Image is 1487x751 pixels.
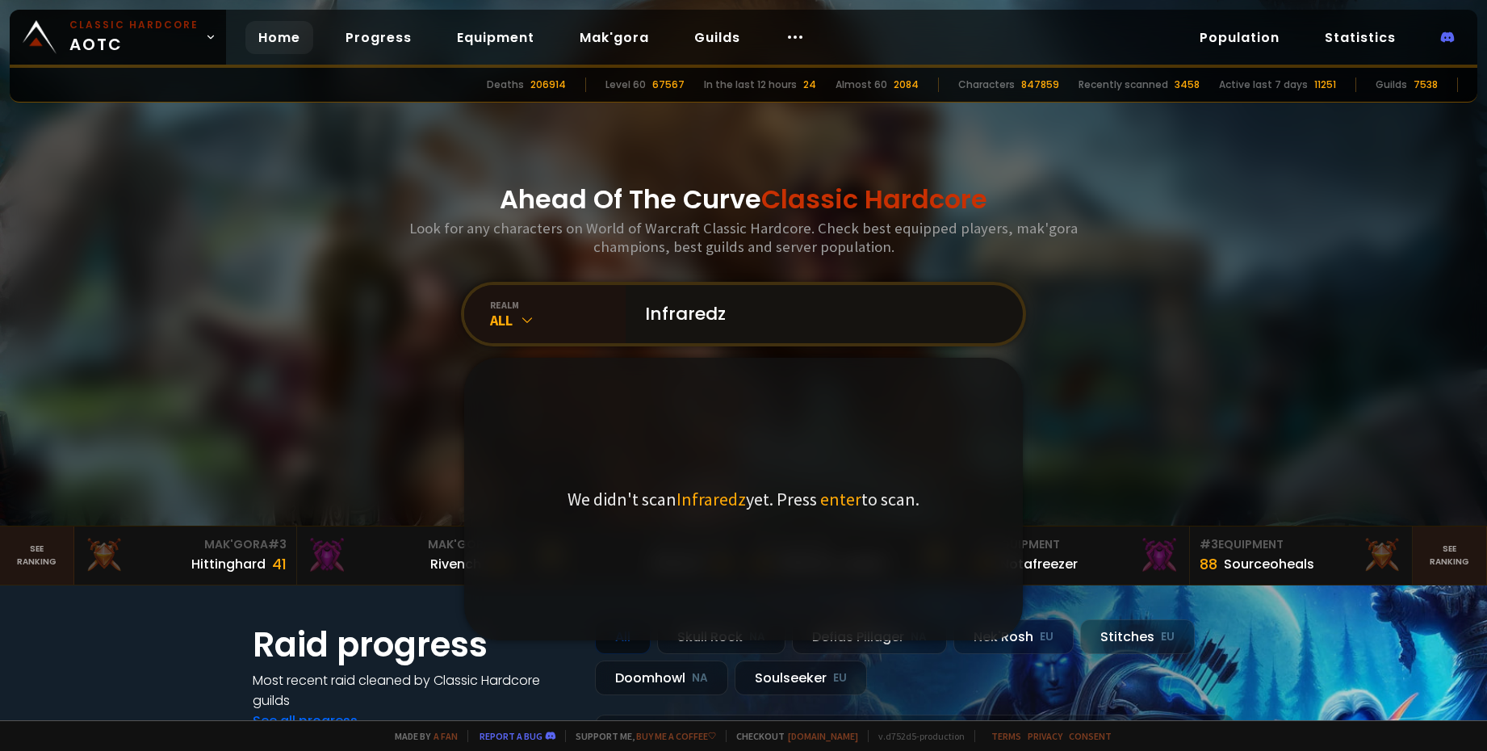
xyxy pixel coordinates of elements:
[1312,21,1409,54] a: Statistics
[530,78,566,92] div: 206914
[10,10,226,65] a: Classic HardcoreAOTC
[500,180,987,219] h1: Ahead Of The Curve
[297,527,520,585] a: Mak'Gora#2Rivench100
[1040,629,1053,645] small: EU
[1414,78,1438,92] div: 7538
[1314,78,1336,92] div: 11251
[1190,527,1413,585] a: #3Equipment88Sourceoheals
[966,527,1189,585] a: #2Equipment88Notafreezer
[1219,78,1308,92] div: Active last 7 days
[803,78,816,92] div: 24
[868,730,965,742] span: v. d752d5 - production
[385,730,458,742] span: Made by
[490,311,626,329] div: All
[605,78,646,92] div: Level 60
[480,730,542,742] a: Report a bug
[726,730,858,742] span: Checkout
[1000,554,1078,574] div: Notafreezer
[490,299,626,311] div: realm
[191,554,266,574] div: Hittinghard
[1376,78,1407,92] div: Guilds
[1187,21,1292,54] a: Population
[1080,619,1195,654] div: Stitches
[567,21,662,54] a: Mak'gora
[681,21,753,54] a: Guilds
[652,78,685,92] div: 67567
[692,670,708,686] small: NA
[253,619,576,670] h1: Raid progress
[1021,78,1059,92] div: 847859
[430,554,481,574] div: Rivench
[1161,629,1175,645] small: EU
[487,78,524,92] div: Deaths
[568,488,919,510] p: We didn't scan yet. Press to scan.
[735,661,867,695] div: Soulseeker
[635,285,1003,343] input: Search a character...
[1175,78,1200,92] div: 3458
[953,619,1074,654] div: Nek'Rosh
[894,78,919,92] div: 2084
[307,536,509,553] div: Mak'Gora
[820,488,861,510] span: enter
[676,488,746,510] span: Infraredz
[991,730,1021,742] a: Terms
[74,527,297,585] a: Mak'Gora#3Hittinghard41
[245,21,313,54] a: Home
[836,78,887,92] div: Almost 60
[565,730,716,742] span: Support me,
[1028,730,1062,742] a: Privacy
[403,219,1084,256] h3: Look for any characters on World of Warcraft Classic Hardcore. Check best equipped players, mak'g...
[636,730,716,742] a: Buy me a coffee
[958,78,1015,92] div: Characters
[69,18,199,32] small: Classic Hardcore
[1413,527,1487,585] a: Seeranking
[1200,553,1217,575] div: 88
[253,711,358,730] a: See all progress
[434,730,458,742] a: a fan
[268,536,287,552] span: # 3
[333,21,425,54] a: Progress
[788,730,858,742] a: [DOMAIN_NAME]
[69,18,199,57] span: AOTC
[1200,536,1402,553] div: Equipment
[272,553,287,575] div: 41
[1224,554,1314,574] div: Sourceoheals
[704,78,797,92] div: In the last 12 hours
[761,181,987,217] span: Classic Hardcore
[1200,536,1218,552] span: # 3
[444,21,547,54] a: Equipment
[976,536,1179,553] div: Equipment
[1069,730,1112,742] a: Consent
[253,670,576,711] h4: Most recent raid cleaned by Classic Hardcore guilds
[595,661,728,695] div: Doomhowl
[833,670,847,686] small: EU
[1079,78,1168,92] div: Recently scanned
[84,536,287,553] div: Mak'Gora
